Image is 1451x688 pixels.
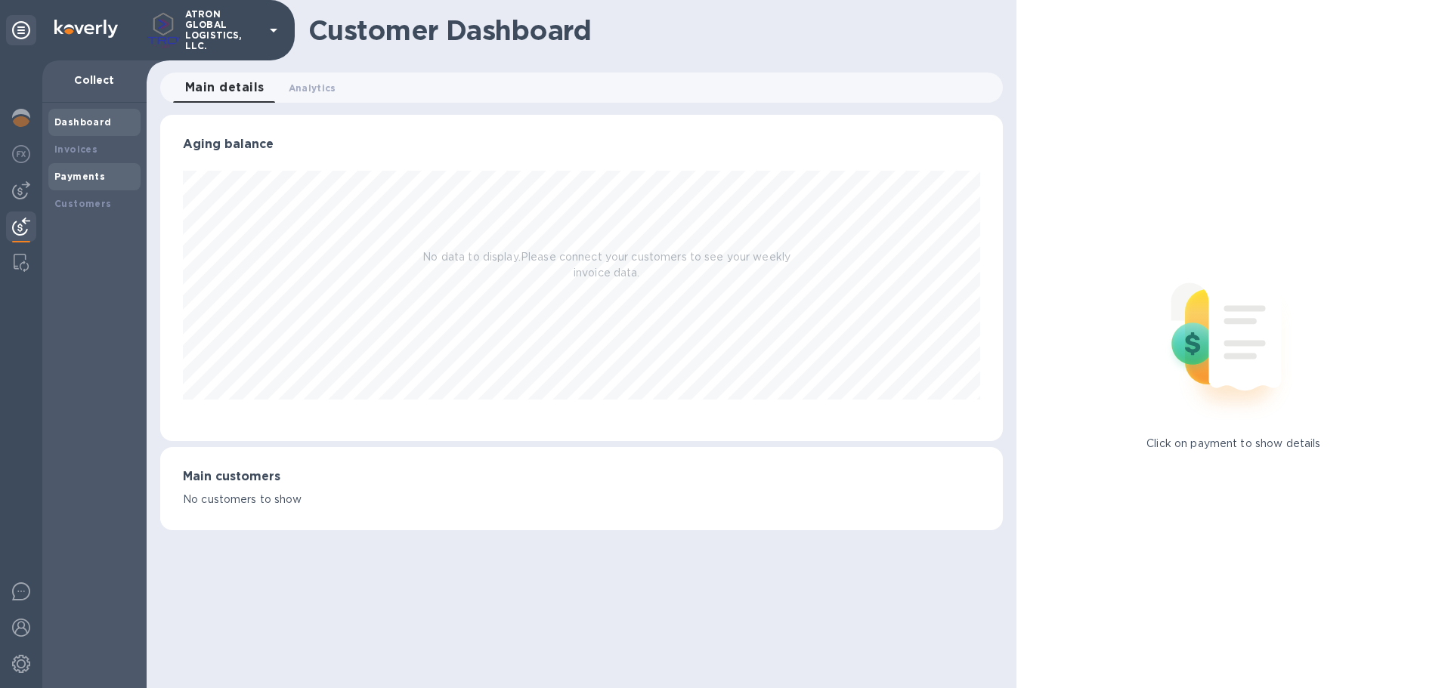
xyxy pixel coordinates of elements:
p: No customers to show [183,492,980,508]
span: Analytics [289,80,336,96]
p: Click on payment to show details [1146,436,1320,452]
h3: Aging balance [183,137,980,152]
b: Invoices [54,143,97,155]
b: Customers [54,198,112,209]
img: Foreign exchange [12,145,30,163]
img: Logo [54,20,118,38]
p: Collect [54,73,135,88]
b: Payments [54,171,105,182]
h1: Customer Dashboard [308,14,992,46]
b: Dashboard [54,116,112,128]
span: Main details [185,77,265,98]
h3: Main customers [183,470,980,484]
p: ATRON GLOBAL LOGISTICS, LLC. [185,9,261,51]
div: Unpin categories [6,15,36,45]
